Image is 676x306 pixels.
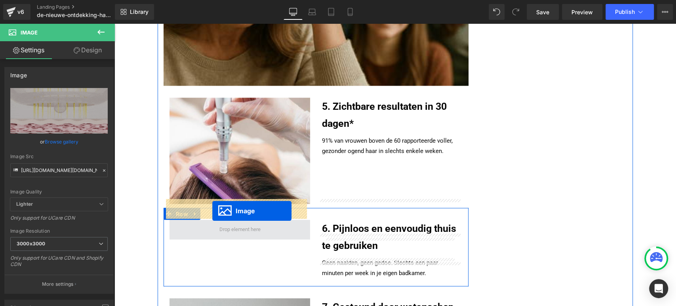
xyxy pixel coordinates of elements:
div: Only support for UCare CDN [10,215,108,226]
b: 3000x3000 [17,241,45,247]
div: or [10,138,108,146]
a: Landing Pages [37,4,128,10]
button: More settings [5,275,113,293]
button: Undo [489,4,505,20]
div: Image Quality [10,189,108,195]
span: Row [59,184,76,196]
a: Tablet [322,4,341,20]
a: New Library [115,4,154,20]
b: Lighter [16,201,33,207]
a: Preview [562,4,602,20]
input: Link [10,163,108,177]
a: Desktop [284,4,303,20]
a: Design [59,41,116,59]
span: de-nieuwe-ontdekking-haarverlies [37,12,113,18]
span: Save [536,8,549,16]
button: Redo [508,4,524,20]
div: Image Resolution [10,228,108,234]
p: More settings [42,281,74,288]
span: Publish [615,9,635,15]
a: Expand / Collapse [76,184,86,196]
p: 91% van vrouwen boven de 60 rapporteerde voller, gezonder ogend haar in slechts enkele weken. [208,112,342,133]
div: Image Src [10,154,108,159]
div: Open Intercom Messenger [649,279,668,298]
b: 6. Pijnloos en eenvoudig thuis te gebruiken [208,199,342,228]
b: 7. Gesteund door wetenschap en experts [208,277,339,306]
a: Laptop [303,4,322,20]
div: v6 [16,7,26,17]
div: Image [10,67,27,78]
span: Library [130,8,149,15]
b: 5. Zichtbare resultaten in 30 dagen* [208,77,332,105]
a: Mobile [341,4,360,20]
p: Geen naalden, geen gedoe. Slechts een paar minuten per week in je eigen badkamer. [208,234,342,255]
span: Preview [571,8,593,16]
button: More [657,4,673,20]
a: Browse gallery [45,135,78,149]
button: Publish [606,4,654,20]
a: v6 [3,4,30,20]
span: Image [21,29,38,36]
div: Only support for UCare CDN and Shopify CDN [10,255,108,273]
